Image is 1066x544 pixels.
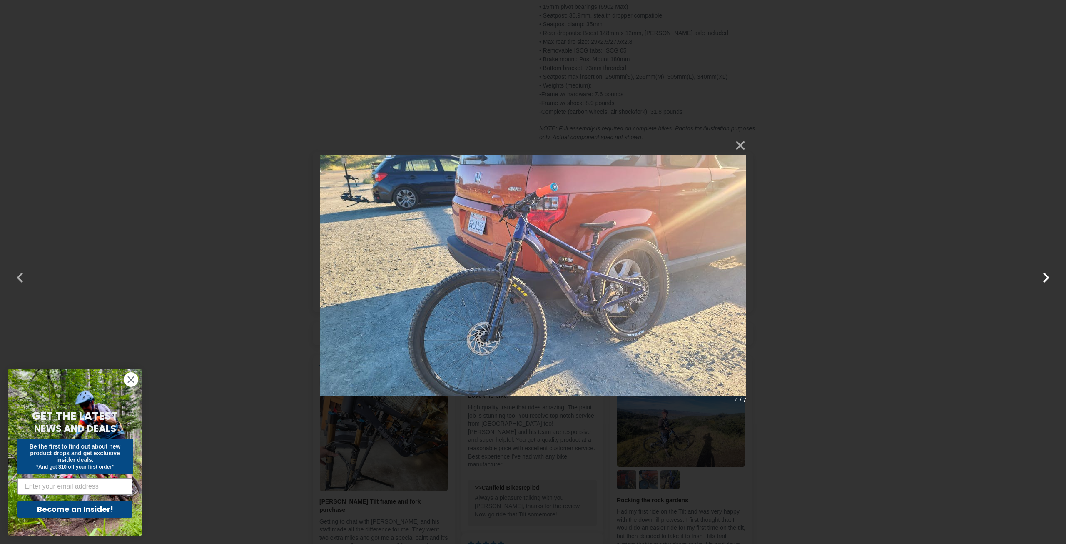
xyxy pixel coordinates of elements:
button: Become an Insider! [17,501,132,518]
button: Previous (Left arrow key) [10,262,30,282]
img: User picture [320,135,746,409]
input: Enter your email address [17,478,132,495]
button: Close dialog [124,372,138,387]
button: Next (Right arrow key) [1036,262,1056,282]
span: GET THE LATEST [32,409,118,424]
span: NEWS AND DEALS [34,422,116,435]
button: × [726,135,746,155]
span: 4 / 7 [735,394,746,406]
span: *And get $10 off your first order* [36,464,113,470]
span: Be the first to find out about new product drops and get exclusive insider deals. [30,443,121,463]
